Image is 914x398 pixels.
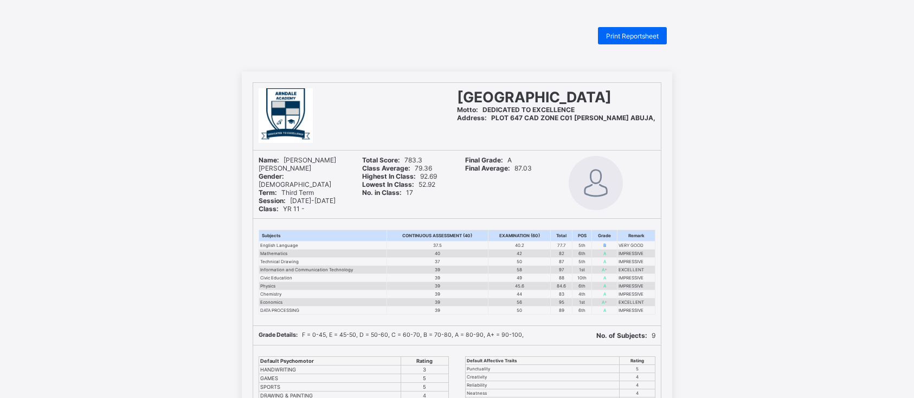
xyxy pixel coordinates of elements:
td: 45.6 [488,282,551,290]
span: A [465,156,512,164]
td: A+ [592,266,617,274]
b: Grade Details: [259,331,298,338]
td: Neatness [466,389,620,397]
b: Address: [457,114,487,122]
td: 4th [572,290,592,298]
b: No. of Subjects: [596,331,647,340]
td: A [592,274,617,282]
td: 39 [387,266,488,274]
span: 87.03 [465,164,532,172]
td: 6th [572,306,592,315]
td: 5 [401,374,448,383]
b: Term: [259,188,277,197]
td: SPORTS [259,383,401,392]
td: 37.5 [387,242,488,250]
td: 49 [488,274,551,282]
td: DATA PROCESSING [259,306,387,315]
td: 39 [387,274,488,282]
th: Remark [617,230,655,242]
th: Default Affective Traits [466,357,620,365]
td: 50 [488,258,551,266]
td: Punctuality [466,365,620,373]
th: Default Psychomotor [259,357,401,366]
td: VERY GOOD [617,242,655,250]
b: Name: [259,156,279,164]
b: Total Score: [362,156,400,164]
b: Final Grade: [465,156,503,164]
td: A [592,306,617,315]
th: Rating [619,357,655,365]
td: A [592,290,617,298]
td: 39 [387,306,488,315]
td: 97 [551,266,572,274]
span: Third Term [259,188,314,197]
td: Reliability [466,381,620,389]
td: 39 [387,290,488,298]
td: GAMES [259,374,401,383]
td: Mathematics [259,250,387,258]
th: EXAMINATION (60) [488,230,551,242]
td: 40.2 [488,242,551,250]
td: 42 [488,250,551,258]
td: 5 [619,365,655,373]
td: 4 [619,373,655,381]
td: 39 [387,282,488,290]
b: Lowest In Class: [362,180,414,188]
span: [DEMOGRAPHIC_DATA] [259,172,331,188]
b: Session: [259,197,286,205]
span: F = 0-45, E = 45-50, D = 50-60, C = 60-70, B = 70-80, A = 80-90, A+ = 90-100, [259,331,524,338]
td: 4 [619,381,655,389]
th: POS [572,230,592,242]
td: B [592,242,617,250]
td: 95 [551,298,572,306]
td: 89 [551,306,572,315]
th: Grade [592,230,617,242]
td: 88 [551,274,572,282]
b: Highest In Class: [362,172,416,180]
b: Gender: [259,172,284,180]
td: 84.6 [551,282,572,290]
td: IMPRESSIVE [617,250,655,258]
td: 5th [572,242,592,250]
td: 6th [572,250,592,258]
td: 77.7 [551,242,572,250]
span: [DATE]-[DATE] [259,197,336,205]
td: 1st [572,298,592,306]
td: 5 [401,383,448,392]
td: 1st [572,266,592,274]
td: Technical Drawing [259,258,387,266]
span: [GEOGRAPHIC_DATA] [457,88,612,106]
td: 6th [572,282,592,290]
span: [PERSON_NAME] [PERSON_NAME] [259,156,336,172]
td: A [592,282,617,290]
span: 52.92 [362,180,435,188]
td: 44 [488,290,551,298]
td: A+ [592,298,617,306]
td: 40 [387,250,488,258]
span: 79.36 [362,164,432,172]
td: IMPRESSIVE [617,282,655,290]
th: Rating [401,357,448,366]
td: HANDWRITING [259,366,401,374]
td: Chemistry [259,290,387,298]
span: PLOT 647 CAD ZONE C01 [PERSON_NAME] ABUJA, [457,114,655,122]
td: A [592,250,617,258]
span: Print Reportsheet [606,32,659,40]
td: 3 [401,366,448,374]
b: Class Average: [362,164,410,172]
td: 5th [572,258,592,266]
td: 39 [387,298,488,306]
span: 783.3 [362,156,422,164]
td: IMPRESSIVE [617,258,655,266]
td: EXCELLENT [617,266,655,274]
td: 58 [488,266,551,274]
span: 9 [596,331,655,340]
td: EXCELLENT [617,298,655,306]
td: Economics [259,298,387,306]
td: IMPRESSIVE [617,306,655,315]
td: 37 [387,258,488,266]
b: Final Average: [465,164,510,172]
td: 56 [488,298,551,306]
td: 10th [572,274,592,282]
th: Subjects [259,230,387,242]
